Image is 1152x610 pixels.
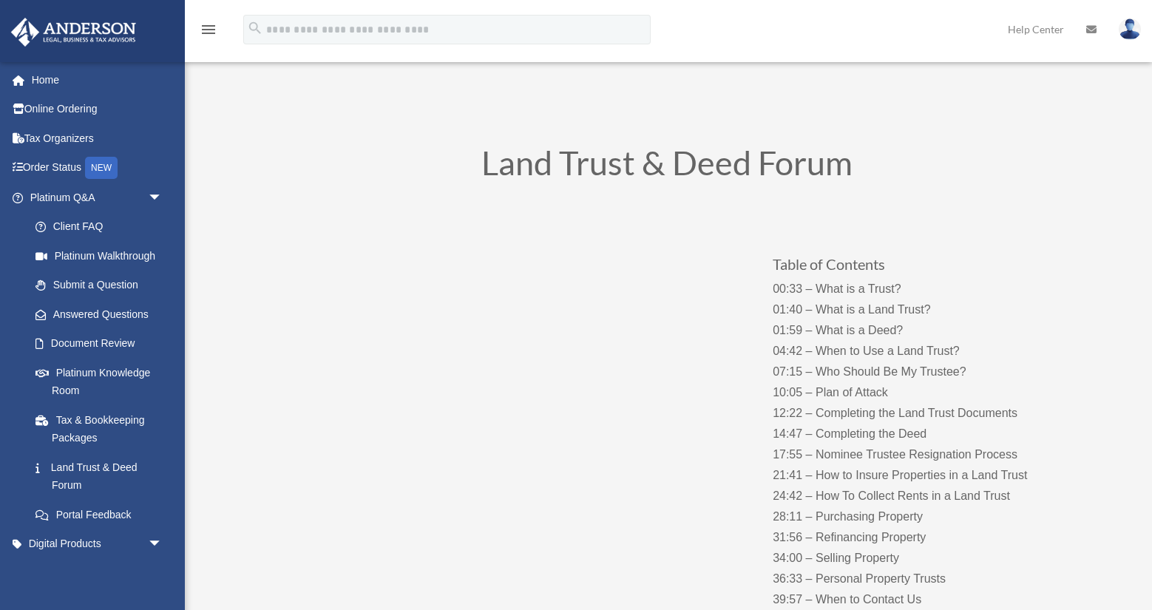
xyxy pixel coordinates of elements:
[1119,18,1141,40] img: User Pic
[10,65,185,95] a: Home
[85,157,118,179] div: NEW
[200,21,217,38] i: menu
[148,558,177,589] span: arrow_drop_down
[21,453,177,500] a: Land Trust & Deed Forum
[21,358,185,405] a: Platinum Knowledge Room
[773,257,1065,279] h3: Table of Contents
[21,299,185,329] a: Answered Questions
[21,405,185,453] a: Tax & Bookkeeping Packages
[268,146,1066,187] h1: Land Trust & Deed Forum
[21,329,185,359] a: Document Review
[21,241,185,271] a: Platinum Walkthrough
[247,20,263,36] i: search
[148,183,177,213] span: arrow_drop_down
[10,529,185,559] a: Digital Productsarrow_drop_down
[21,271,185,300] a: Submit a Question
[7,18,140,47] img: Anderson Advisors Platinum Portal
[10,95,185,124] a: Online Ordering
[21,212,185,242] a: Client FAQ
[148,529,177,560] span: arrow_drop_down
[773,279,1065,610] p: 00:33 – What is a Trust? 01:40 – What is a Land Trust? 01:59 – What is a Deed? 04:42 – When to Us...
[200,26,217,38] a: menu
[10,558,185,588] a: My Entitiesarrow_drop_down
[10,153,185,183] a: Order StatusNEW
[21,500,185,529] a: Portal Feedback
[10,183,185,212] a: Platinum Q&Aarrow_drop_down
[10,123,185,153] a: Tax Organizers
